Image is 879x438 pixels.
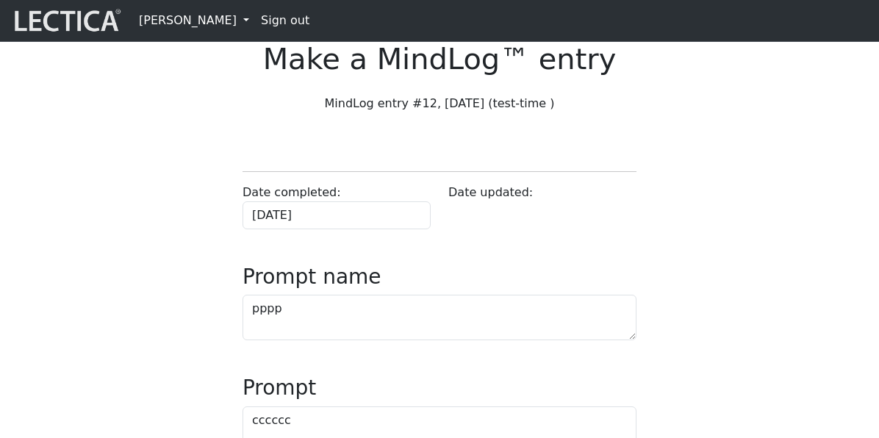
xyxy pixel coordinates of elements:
[243,376,636,401] h3: Prompt
[133,6,255,35] a: [PERSON_NAME]
[255,6,315,35] a: Sign out
[439,184,645,229] div: Date updated:
[243,184,341,201] label: Date completed:
[243,95,636,112] p: MindLog entry #12, [DATE] (test-time )
[243,265,636,290] h3: Prompt name
[11,7,121,35] img: lecticalive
